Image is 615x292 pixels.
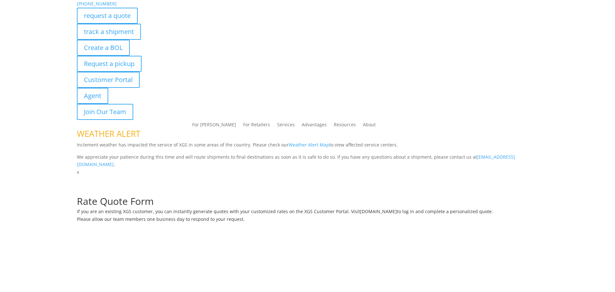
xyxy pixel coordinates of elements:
[77,196,538,209] h1: Rate Quote Form
[77,168,538,176] p: x
[77,128,140,139] span: WEATHER ALERT
[77,8,138,24] a: request a quote
[77,1,117,7] a: [PHONE_NUMBER]
[360,208,397,214] a: [DOMAIN_NAME]
[77,217,538,225] h6: Please allow our team members one business day to respond to your request.
[77,176,538,189] h1: Request a Quote
[289,142,329,148] a: Weather Alert Map
[334,122,356,129] a: Resources
[77,141,538,153] p: Inclement weather has impacted the service of XGS in some areas of the country. Please check our ...
[77,40,130,56] a: Create a BOL
[77,72,140,88] a: Customer Portal
[77,24,141,40] a: track a shipment
[302,122,327,129] a: Advantages
[77,153,538,169] p: We appreciate your patience during this time and will route shipments to final destinations as so...
[77,104,133,120] a: Join Our Team
[77,208,360,214] span: If you are an existing XGS customer, you can instantly generate quotes with your customized rates...
[243,122,270,129] a: For Retailers
[363,122,376,129] a: About
[77,88,108,104] a: Agent
[192,122,236,129] a: For [PERSON_NAME]
[77,189,538,196] p: Complete the form below for a customized quote based on your shipping needs.
[77,56,142,72] a: Request a pickup
[277,122,295,129] a: Services
[397,208,493,214] span: to log in and complete a personalized quote.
